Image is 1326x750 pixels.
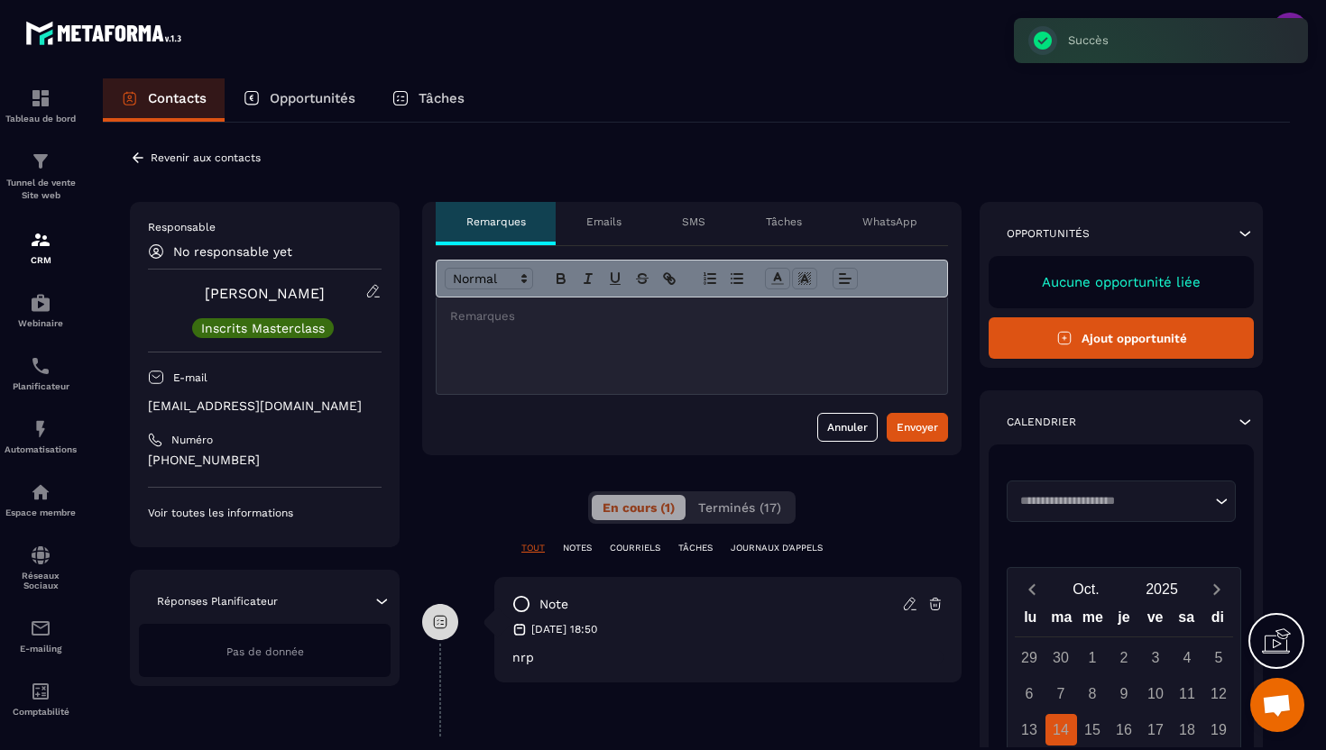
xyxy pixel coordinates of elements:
[5,114,77,123] p: Tableau de bord
[30,151,51,172] img: formation
[5,531,77,604] a: social-networksocial-networkRéseaux Sociaux
[5,644,77,654] p: E-mailing
[1014,678,1045,709] div: 6
[30,229,51,251] img: formation
[1077,642,1109,673] div: 1
[1172,642,1203,673] div: 4
[766,215,802,229] p: Tâches
[205,285,325,302] a: [PERSON_NAME]
[148,452,382,469] p: [PHONE_NUMBER]
[373,78,483,122] a: Tâches
[173,370,207,385] p: E-mail
[173,244,292,259] p: No responsable yet
[1045,714,1077,745] div: 14
[678,542,713,554] p: TÂCHES
[1140,678,1172,709] div: 10
[1140,642,1172,673] div: 3
[148,398,382,415] p: [EMAIL_ADDRESS][DOMAIN_NAME]
[1124,573,1200,605] button: Open years overlay
[603,500,675,515] span: En cours (1)
[5,381,77,391] p: Planificateur
[512,650,944,664] p: nrp
[887,413,948,442] button: Envoyer
[586,215,622,229] p: Emails
[5,342,77,405] a: schedulerschedulerPlanificateur
[610,542,660,554] p: COURRIELS
[5,318,77,328] p: Webinaire
[1007,415,1076,429] p: Calendrier
[25,16,188,50] img: logo
[539,596,568,613] p: note
[531,622,597,636] p: [DATE] 18:50
[419,90,465,106] p: Tâches
[1171,605,1202,636] div: sa
[563,542,592,554] p: NOTES
[521,542,545,554] p: TOUT
[1250,678,1304,732] div: Ouvrir le chat
[1077,678,1109,709] div: 8
[30,87,51,109] img: formation
[1109,605,1140,636] div: je
[1172,678,1203,709] div: 11
[1202,605,1233,636] div: di
[1014,714,1045,745] div: 13
[5,215,77,279] a: formationformationCRM
[466,215,526,229] p: Remarques
[30,355,51,377] img: scheduler
[731,542,823,554] p: JOURNAUX D'APPELS
[270,90,355,106] p: Opportunités
[157,594,278,608] p: Réponses Planificateur
[989,317,1254,359] button: Ajout opportunité
[225,78,373,122] a: Opportunités
[698,500,781,515] span: Terminés (17)
[5,444,77,454] p: Automatisations
[5,177,77,202] p: Tunnel de vente Site web
[103,78,225,122] a: Contacts
[1007,274,1236,290] p: Aucune opportunité liée
[1172,714,1203,745] div: 18
[30,292,51,314] img: automations
[1048,573,1124,605] button: Open months overlay
[1014,492,1211,510] input: Search for option
[30,418,51,440] img: automations
[1109,678,1140,709] div: 9
[171,433,213,447] p: Numéro
[5,468,77,531] a: automationsautomationsEspace membre
[1077,714,1109,745] div: 15
[1140,714,1172,745] div: 17
[148,220,382,234] p: Responsable
[5,707,77,717] p: Comptabilité
[226,645,304,658] span: Pas de donnée
[1203,642,1235,673] div: 5
[862,215,917,229] p: WhatsApp
[817,413,878,442] button: Annuler
[201,322,325,334] p: Inscrits Masterclass
[1109,714,1140,745] div: 16
[1203,714,1235,745] div: 19
[5,279,77,342] a: automationsautomationsWebinaire
[5,255,77,265] p: CRM
[30,544,51,566] img: social-network
[1045,642,1077,673] div: 30
[5,571,77,590] p: Réseaux Sociaux
[1139,605,1171,636] div: ve
[1109,642,1140,673] div: 2
[148,90,207,106] p: Contacts
[1007,226,1090,241] p: Opportunités
[5,405,77,468] a: automationsautomationsAutomatisations
[592,495,686,520] button: En cours (1)
[682,215,705,229] p: SMS
[5,508,77,517] p: Espace membre
[5,667,77,730] a: accountantaccountantComptabilité
[897,418,938,436] div: Envoyer
[1007,480,1236,522] div: Search for option
[5,604,77,667] a: emailemailE-mailing
[5,74,77,137] a: formationformationTableau de bord
[1015,577,1048,601] button: Previous month
[1077,605,1109,636] div: me
[148,506,382,520] p: Voir toutes les informations
[30,481,51,503] img: automations
[1203,678,1235,709] div: 12
[1014,642,1045,673] div: 29
[30,681,51,702] img: accountant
